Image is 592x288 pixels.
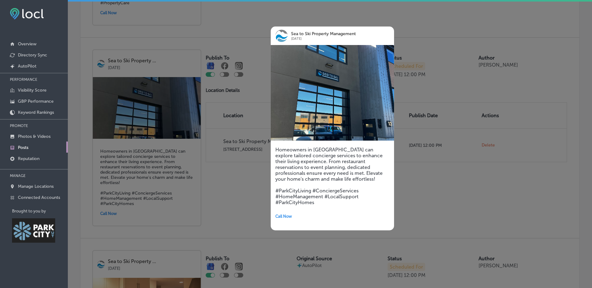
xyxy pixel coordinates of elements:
[271,45,394,141] img: 1757010334a20cdad6-4ead-4efd-bc39-6d881d3ec657_2024-01-23.jpg
[275,30,288,42] img: logo
[18,156,39,161] p: Reputation
[18,41,36,47] p: Overview
[18,52,47,58] p: Directory Sync
[18,64,36,69] p: AutoPilot
[12,218,55,243] img: Park City
[18,88,47,93] p: Visibility Score
[12,209,68,213] p: Brought to you by
[18,195,60,200] p: Connected Accounts
[291,31,377,36] p: Sea to Ski Property Management
[10,8,44,19] img: fda3e92497d09a02dc62c9cd864e3231.png
[275,214,292,219] span: Call Now
[18,184,54,189] p: Manage Locations
[18,110,54,115] p: Keyword Rankings
[18,145,28,150] p: Posts
[18,134,51,139] p: Photos & Videos
[291,36,377,41] p: [DATE]
[275,147,389,205] h5: Homeowners in [GEOGRAPHIC_DATA] can explore tailored concierge services to enhance their living e...
[18,99,54,104] p: GBP Performance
